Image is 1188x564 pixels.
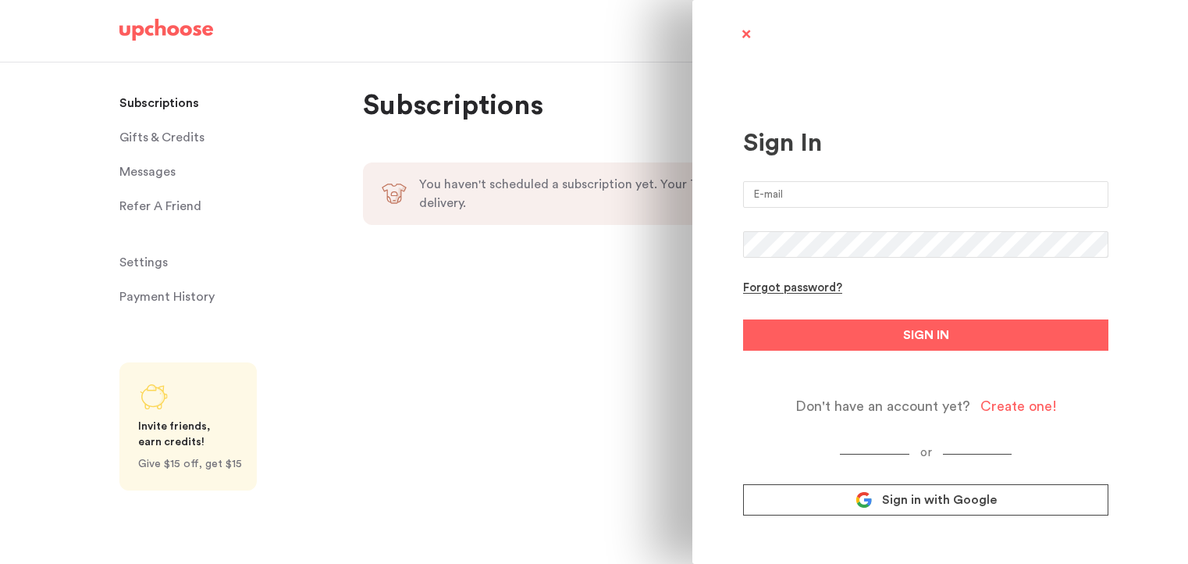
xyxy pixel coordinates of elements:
[882,492,997,508] span: Sign in with Google
[743,281,842,296] div: Forgot password?
[909,447,943,459] span: or
[743,128,1108,158] div: Sign In
[903,326,949,344] span: SIGN IN
[980,398,1057,416] div: Create one!
[795,398,970,416] span: Don't have an account yet?
[743,181,1108,208] input: E-mail
[743,484,1108,516] a: Sign in with Google
[743,319,1108,351] button: SIGN IN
